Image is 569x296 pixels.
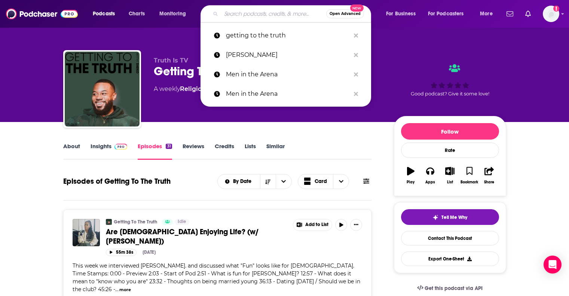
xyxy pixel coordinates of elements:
img: User Profile [543,6,559,22]
img: Getting To The Truth [106,219,112,225]
input: Search podcasts, credits, & more... [221,8,326,20]
a: Men in the Arena [201,84,371,104]
button: open menu [218,179,260,184]
span: Monitoring [159,9,186,19]
button: Sort Direction [260,174,276,189]
a: Lists [245,143,256,160]
button: Play [401,162,420,189]
button: Export One-Sheet [401,251,499,266]
span: More [480,9,493,19]
button: tell me why sparkleTell Me Why [401,209,499,225]
h2: Choose List sort [217,174,292,189]
button: more [119,287,131,293]
img: Podchaser - Follow, Share and Rate Podcasts [6,7,78,21]
span: Get this podcast via API [425,285,483,292]
button: open menu [276,174,291,189]
span: Open Advanced [330,12,361,16]
span: For Podcasters [428,9,464,19]
div: List [447,180,453,184]
button: open menu [381,8,425,20]
div: 31 [166,144,172,149]
a: Reviews [183,143,204,160]
span: Add to List [305,222,328,228]
button: open menu [423,8,475,20]
a: Similar [266,143,285,160]
div: Apps [425,180,435,184]
button: Bookmark [460,162,479,189]
button: Follow [401,123,499,140]
div: Search podcasts, credits, & more... [208,5,378,22]
img: Getting To The Truth [65,52,140,126]
button: open menu [154,8,196,20]
button: 55m 38s [106,249,137,256]
button: List [440,162,459,189]
span: Are [DEMOGRAPHIC_DATA] Enjoying Life? (w/ [PERSON_NAME]) [106,227,259,246]
button: Choose View [298,174,349,189]
button: Share [479,162,499,189]
img: Are Christians Enjoying Life? (w/ Megan Ashley) [73,219,100,246]
p: Carey Nieuwhof [226,45,350,65]
span: For Business [386,9,416,19]
a: [PERSON_NAME] [201,45,371,65]
span: This week we interviewed [PERSON_NAME]. and discussed what "Fun" looks like for [DEMOGRAPHIC_DATA... [73,262,360,293]
div: Bookmark [461,180,478,184]
span: ... [115,286,119,293]
a: Show notifications dropdown [522,7,534,20]
a: Religion [180,85,206,92]
a: About [63,143,80,160]
p: getting to the truth [226,26,350,45]
a: Idle [175,219,189,225]
div: Share [484,180,494,184]
button: Show More Button [350,219,362,231]
p: Men in the Arena [226,84,350,104]
button: open menu [475,8,502,20]
span: Logged in as shcarlos [543,6,559,22]
h1: Episodes of Getting To The Truth [63,177,171,186]
span: Idle [178,218,186,226]
button: Open AdvancedNew [326,9,364,18]
span: Charts [129,9,145,19]
div: Open Intercom Messenger [544,256,562,274]
div: [DATE] [143,250,156,255]
button: Show More Button [293,219,332,231]
span: Tell Me Why [441,214,467,220]
span: Truth Is TV [154,57,188,64]
span: Good podcast? Give it some love! [411,91,489,97]
a: Show notifications dropdown [504,7,516,20]
div: Good podcast? Give it some love! [394,57,506,103]
a: getting to the truth [201,26,371,45]
p: Men in the Arena [226,65,350,84]
span: Podcasts [93,9,115,19]
span: New [350,4,364,12]
img: tell me why sparkle [432,214,438,220]
div: A weekly podcast [154,85,350,94]
a: Episodes31 [138,143,172,160]
a: Men in the Arena [201,65,371,84]
a: Credits [215,143,234,160]
a: Charts [124,8,149,20]
button: Show profile menu [543,6,559,22]
a: Are [DEMOGRAPHIC_DATA] Enjoying Life? (w/ [PERSON_NAME]) [106,227,288,246]
span: By Date [233,179,254,184]
a: InsightsPodchaser Pro [91,143,128,160]
img: Podchaser Pro [114,144,128,150]
div: Rate [401,143,499,158]
svg: Add a profile image [553,6,559,12]
div: Play [407,180,414,184]
button: Apps [420,162,440,189]
a: Contact This Podcast [401,231,499,245]
span: Card [315,179,327,184]
button: open menu [88,8,125,20]
a: Getting To The Truth [114,219,157,225]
